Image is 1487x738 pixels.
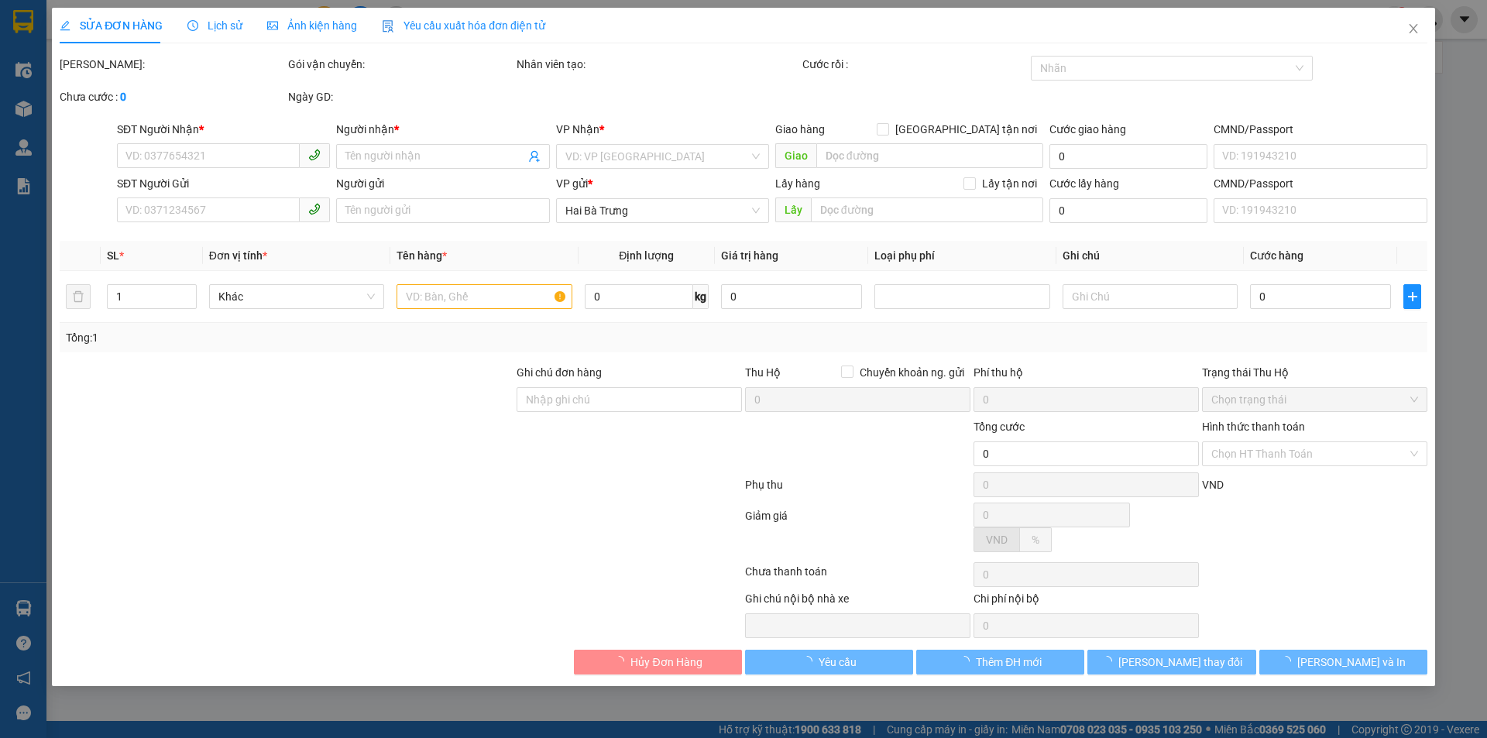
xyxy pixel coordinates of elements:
span: Lấy tận nơi [976,175,1043,192]
span: loading [1280,656,1297,667]
div: Cước rồi : [802,56,1028,73]
span: Đơn vị tính [209,249,267,262]
span: [GEOGRAPHIC_DATA] tận nơi [889,121,1043,138]
span: Khác [218,285,375,308]
span: Tổng cước [974,420,1025,433]
div: Người gửi [336,175,549,192]
span: phone [308,203,321,215]
span: Chọn trạng thái [1211,388,1418,411]
input: VD: Bàn, Ghế [397,284,572,309]
span: user-add [528,150,541,163]
span: close [1407,22,1420,35]
span: Yêu cầu [819,654,857,671]
div: Người nhận [336,121,549,138]
span: Định lượng [619,249,674,262]
span: SL [107,249,119,262]
span: SỬA ĐƠN HÀNG [60,19,163,32]
input: Ghi chú đơn hàng [517,387,742,412]
label: Hình thức thanh toán [1202,420,1305,433]
th: Loại phụ phí [868,241,1056,271]
span: plus [1404,290,1420,303]
div: CMND/Passport [1214,175,1427,192]
span: Lịch sử [187,19,242,32]
div: Trạng thái Thu Hộ [1202,364,1427,381]
span: VND [1202,479,1224,491]
div: Giảm giá [743,507,972,559]
span: Tên hàng [397,249,447,262]
span: Lấy hàng [775,177,820,190]
span: Thêm ĐH mới [976,654,1042,671]
div: VP gửi [556,175,769,192]
button: [PERSON_NAME] và In [1259,650,1427,674]
div: Phí thu hộ [974,364,1199,387]
span: Lấy [775,197,811,222]
th: Ghi chú [1056,241,1244,271]
span: Thu Hộ [745,366,781,379]
button: Hủy Đơn Hàng [574,650,742,674]
span: clock-circle [187,20,198,31]
span: loading [802,656,819,667]
img: icon [382,20,394,33]
span: loading [613,656,630,667]
span: Yêu cầu xuất hóa đơn điện tử [382,19,545,32]
span: Hai Bà Trưng [565,199,760,222]
label: Cước lấy hàng [1049,177,1119,190]
span: Chuyển khoản ng. gửi [853,364,970,381]
span: % [1032,534,1039,546]
span: edit [60,20,70,31]
button: Thêm ĐH mới [916,650,1084,674]
span: [PERSON_NAME] và In [1297,654,1406,671]
span: Cước hàng [1250,249,1303,262]
label: Ghi chú đơn hàng [517,366,602,379]
input: Cước giao hàng [1049,144,1207,169]
button: [PERSON_NAME] thay đổi [1087,650,1255,674]
div: CMND/Passport [1214,121,1427,138]
input: Dọc đường [816,143,1043,168]
b: 0 [120,91,126,103]
span: picture [267,20,278,31]
div: Ngày GD: [288,88,513,105]
span: Hủy Đơn Hàng [630,654,702,671]
button: Close [1392,8,1435,51]
input: Cước lấy hàng [1049,198,1207,223]
div: [PERSON_NAME]: [60,56,285,73]
label: Cước giao hàng [1049,123,1126,136]
span: Giao hàng [775,123,825,136]
div: SĐT Người Gửi [117,175,330,192]
span: VP Nhận [556,123,599,136]
button: delete [66,284,91,309]
div: Ghi chú nội bộ nhà xe [745,590,970,613]
div: Chưa thanh toán [743,563,972,590]
span: Giao [775,143,816,168]
input: Ghi Chú [1063,284,1238,309]
span: loading [959,656,976,667]
span: kg [693,284,709,309]
button: Yêu cầu [745,650,913,674]
span: phone [308,149,321,161]
div: Tổng: 1 [66,329,574,346]
span: Ảnh kiện hàng [267,19,357,32]
span: VND [986,534,1008,546]
span: Giá trị hàng [721,249,778,262]
button: plus [1403,284,1420,309]
div: Nhân viên tạo: [517,56,799,73]
div: Chi phí nội bộ [974,590,1199,613]
input: Dọc đường [811,197,1043,222]
div: Gói vận chuyển: [288,56,513,73]
span: loading [1101,656,1118,667]
div: Phụ thu [743,476,972,503]
span: [PERSON_NAME] thay đổi [1118,654,1242,671]
div: Chưa cước : [60,88,285,105]
div: SĐT Người Nhận [117,121,330,138]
